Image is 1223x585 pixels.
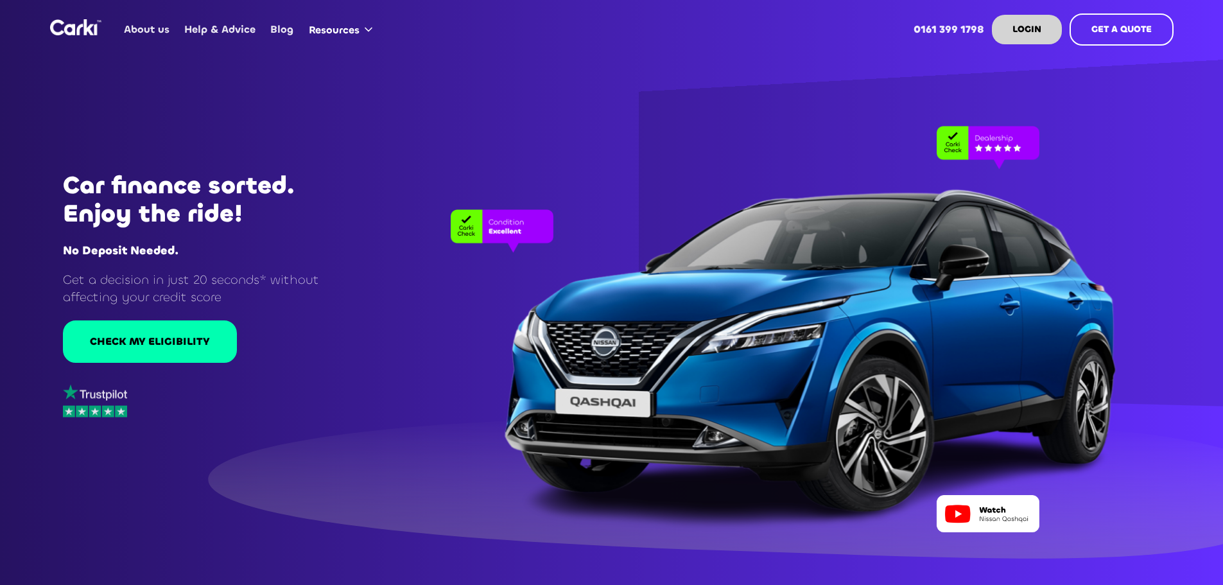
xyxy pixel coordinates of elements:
[50,19,101,35] a: home
[309,23,360,37] div: Resources
[63,384,127,400] img: trustpilot
[117,4,177,55] a: About us
[1091,23,1152,35] strong: GET A QUOTE
[906,4,991,55] a: 0161 399 1798
[63,243,178,258] strong: No Deposit Needed.
[50,19,101,35] img: Logo
[90,335,210,349] div: CHECK MY ELIGIBILITY
[992,15,1062,44] a: LOGIN
[177,4,263,55] a: Help & Advice
[1012,23,1041,35] strong: LOGIN
[1070,13,1174,46] a: GET A QUOTE
[63,405,127,417] img: stars
[263,4,301,55] a: Blog
[63,171,351,228] h1: Car finance sorted. Enjoy the ride!
[63,271,351,306] p: Get a decision in just 20 seconds* without affecting your credit score
[914,22,984,36] strong: 0161 399 1798
[301,5,385,54] div: Resources
[63,320,237,363] a: CHECK MY ELIGIBILITY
